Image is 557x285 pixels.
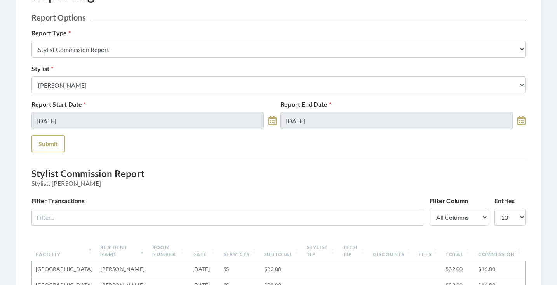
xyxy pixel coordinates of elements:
[32,261,96,277] td: [GEOGRAPHIC_DATA]
[442,261,474,277] td: $32.00
[415,241,442,261] th: Fees: activate to sort column ascending
[31,168,526,187] h3: Stylist Commission Report
[280,112,513,129] input: Select Date
[260,241,303,261] th: Subtotal: activate to sort column ascending
[31,196,85,206] label: Filter Transactions
[303,241,339,261] th: Stylist Tip: activate to sort column ascending
[442,241,474,261] th: Total: activate to sort column ascending
[188,261,219,277] td: [DATE]
[430,196,468,206] label: Filter Column
[188,241,219,261] th: Date: activate to sort column ascending
[369,241,414,261] th: Discounts: activate to sort column ascending
[96,241,148,261] th: Resident Name: activate to sort column ascending
[31,64,54,73] label: Stylist
[31,28,71,38] label: Report Type
[219,261,260,277] td: SS
[31,100,86,109] label: Report Start Date
[32,241,96,261] th: Facility: activate to sort column descending
[31,209,423,226] input: Filter...
[219,241,260,261] th: Services: activate to sort column ascending
[96,261,148,277] td: [PERSON_NAME]
[268,112,277,129] a: toggle
[517,112,526,129] a: toggle
[148,241,188,261] th: Room Number: activate to sort column ascending
[31,180,526,187] span: Stylist: [PERSON_NAME]
[339,241,369,261] th: Tech Tip: activate to sort column ascending
[280,100,331,109] label: Report End Date
[31,13,526,22] h2: Report Options
[31,135,65,152] button: Submit
[474,241,525,261] th: Commission: activate to sort column ascending
[474,261,525,277] td: $16.00
[31,112,264,129] input: Select Date
[260,261,303,277] td: $32.00
[494,196,515,206] label: Entries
